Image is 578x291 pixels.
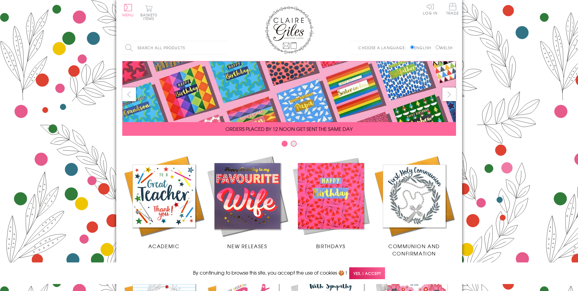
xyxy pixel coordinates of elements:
[148,242,180,250] span: Academic
[446,3,459,15] span: Trade
[442,87,456,101] button: next
[122,41,228,55] input: Search all products
[122,12,134,18] span: Menu
[423,3,438,15] a: Log In
[140,5,157,20] button: Basket0 items
[388,242,440,257] span: Communion and Confirmation
[358,45,409,50] p: Choose a language:
[436,45,453,50] label: Welsh
[316,242,345,250] span: Birthdays
[289,154,373,250] a: Birthdays
[282,141,288,147] button: Carousel Page 1 (Current Slide)
[206,154,289,250] a: New Releases
[222,41,228,55] input: Search
[373,154,456,257] a: Communion and Confirmation
[410,45,414,49] input: English
[122,154,206,250] a: Academic
[265,6,313,54] img: Claire Giles Greetings Cards
[122,87,136,101] button: prev
[122,4,134,17] button: Menu
[291,141,297,147] button: Carousel Page 2
[436,45,440,49] input: Welsh
[410,45,434,50] label: English
[143,12,157,21] span: 0 items
[122,140,456,150] div: Carousel Pagination
[349,267,385,279] span: Yes, I accept
[227,242,267,250] span: New Releases
[446,3,459,16] a: Trade
[225,125,353,132] span: ORDERS PLACED BY 12 NOON GET SENT THE SAME DAY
